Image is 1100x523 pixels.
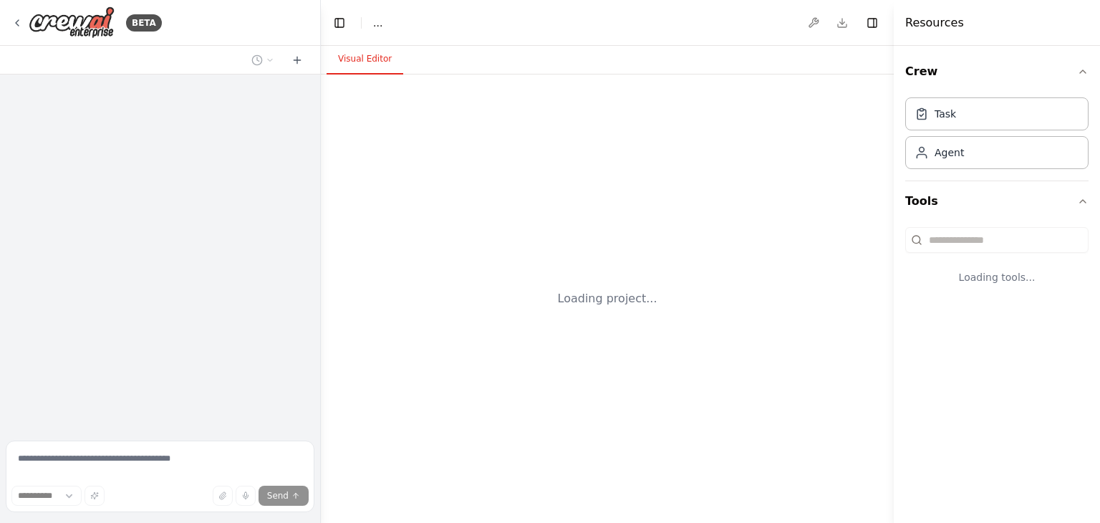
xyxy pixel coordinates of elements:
div: Agent [935,145,964,160]
span: ... [373,16,382,30]
button: Visual Editor [327,44,403,75]
button: Upload files [213,486,233,506]
h4: Resources [905,14,964,32]
div: Crew [905,92,1089,181]
button: Improve this prompt [85,486,105,506]
div: Loading tools... [905,259,1089,296]
div: BETA [126,14,162,32]
button: Crew [905,52,1089,92]
img: Logo [29,6,115,39]
div: Tools [905,221,1089,307]
div: Task [935,107,956,121]
button: Switch to previous chat [246,52,280,69]
button: Send [259,486,309,506]
nav: breadcrumb [373,16,382,30]
button: Tools [905,181,1089,221]
button: Click to speak your automation idea [236,486,256,506]
button: Hide left sidebar [329,13,349,33]
div: Loading project... [558,290,657,307]
button: Start a new chat [286,52,309,69]
button: Hide right sidebar [862,13,882,33]
span: Send [267,490,289,502]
